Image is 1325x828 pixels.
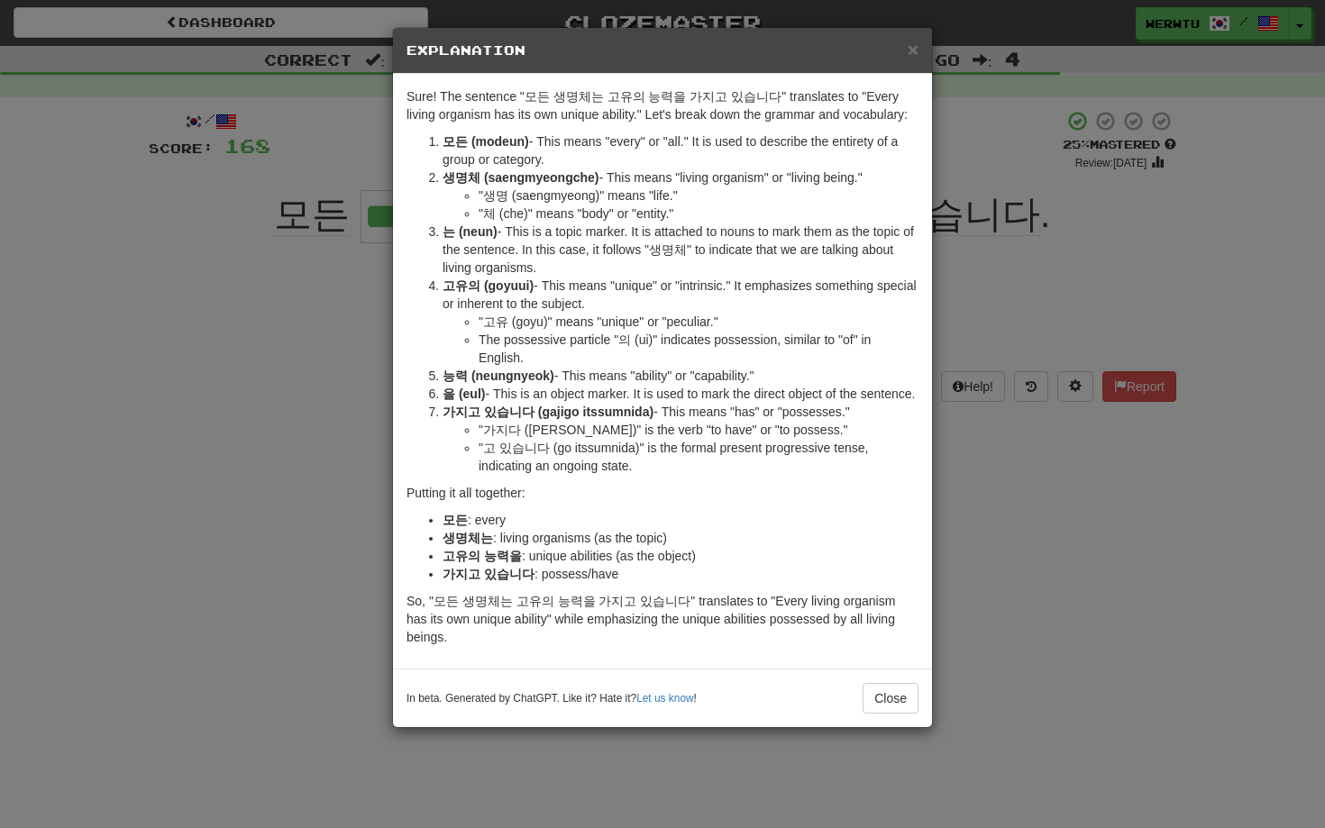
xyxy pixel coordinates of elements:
[407,484,918,502] p: Putting it all together:
[443,224,498,239] strong: 는 (neun)
[479,205,918,223] li: "체 (che)" means "body" or "entity."
[443,549,522,563] strong: 고유의 능력을
[443,168,918,223] li: - This means "living organism" or "living being."
[443,511,918,529] li: : every
[636,692,693,705] a: Let us know
[443,387,485,401] strong: 을 (eul)
[407,691,697,706] small: In beta. Generated by ChatGPT. Like it? Hate it? !
[443,405,653,419] strong: 가지고 있습니다 (gajigo itssumnida)
[863,683,918,714] button: Close
[443,367,918,385] li: - This means "ability" or "capability."
[443,385,918,403] li: - This is an object marker. It is used to mark the direct object of the sentence.
[479,313,918,331] li: "고유 (goyu)" means "unique" or "peculiar."
[479,421,918,439] li: "가지다 ([PERSON_NAME])" is the verb "to have" or "to possess."
[443,223,918,277] li: - This is a topic marker. It is attached to nouns to mark them as the topic of the sentence. In t...
[443,403,918,475] li: - This means "has" or "possesses."
[443,170,599,185] strong: 생명체 (saengmyeongche)
[407,87,918,123] p: Sure! The sentence "모든 생명체는 고유의 능력을 가지고 있습니다" translates to "Every living organism has its own un...
[443,529,918,547] li: : living organisms (as the topic)
[479,331,918,367] li: The possessive particle "의 (ui)" indicates possession, similar to "of" in English.
[908,40,918,59] button: Close
[479,439,918,475] li: "고 있습니다 (go itssumnida)" is the formal present progressive tense, indicating an ongoing state.
[479,187,918,205] li: "생명 (saengmyeong)" means "life."
[443,531,493,545] strong: 생명체는
[443,134,529,149] strong: 모든 (modeun)
[908,39,918,59] span: ×
[443,132,918,168] li: - This means "every" or "all." It is used to describe the entirety of a group or category.
[443,277,918,367] li: - This means "unique" or "intrinsic." It emphasizes something special or inherent to the subject.
[443,278,534,293] strong: 고유의 (goyuui)
[443,513,468,527] strong: 모든
[443,369,554,383] strong: 능력 (neungnyeok)
[407,592,918,646] p: So, "모든 생명체는 고유의 능력을 가지고 있습니다" translates to "Every living organism has its own unique ability" w...
[443,547,918,565] li: : unique abilities (as the object)
[407,41,918,59] h5: Explanation
[443,567,535,581] strong: 가지고 있습니다
[443,565,918,583] li: : possess/have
